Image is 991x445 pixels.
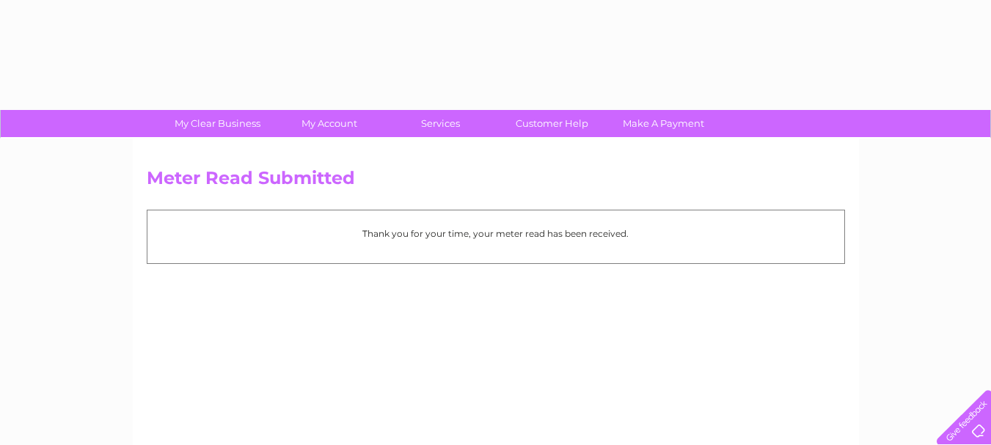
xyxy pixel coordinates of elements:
[155,227,837,240] p: Thank you for your time, your meter read has been received.
[268,110,390,137] a: My Account
[603,110,724,137] a: Make A Payment
[147,168,845,196] h2: Meter Read Submitted
[380,110,501,137] a: Services
[491,110,612,137] a: Customer Help
[157,110,278,137] a: My Clear Business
